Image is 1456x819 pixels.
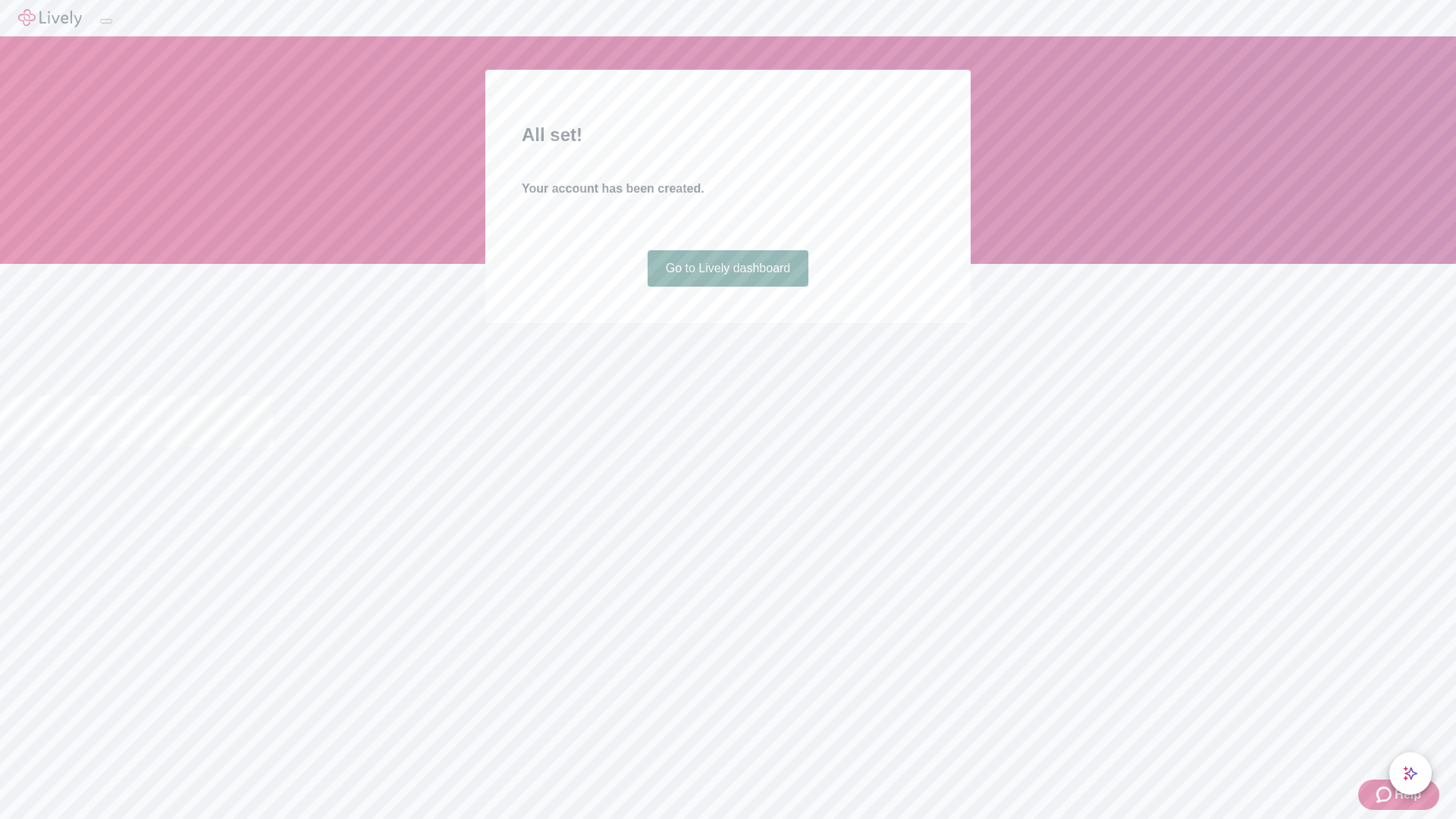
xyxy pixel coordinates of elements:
[1389,752,1432,795] button: chat
[1403,766,1418,781] svg: Lively AI Assistant
[1376,786,1395,804] svg: Zendesk support icon
[1395,786,1421,804] span: Help
[522,121,934,149] h2: All set!
[1358,780,1439,810] button: Zendesk support iconHelp
[648,250,809,287] a: Go to Lively dashboard
[100,19,112,24] button: Log out
[18,9,82,27] img: Lively
[522,180,934,198] h4: Your account has been created.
